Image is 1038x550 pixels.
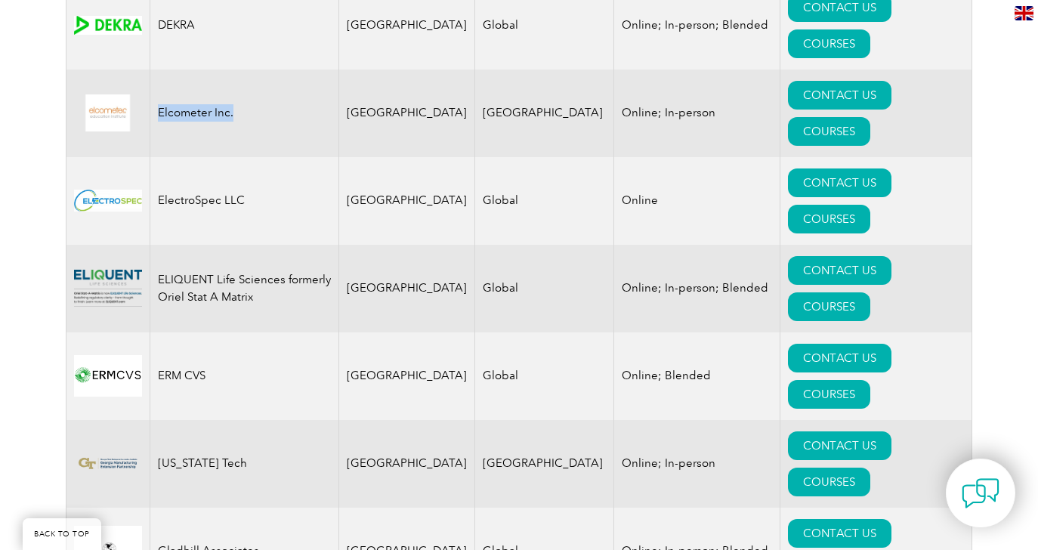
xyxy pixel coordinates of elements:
[614,332,780,420] td: Online; Blended
[614,245,780,332] td: Online; In-person; Blended
[962,474,999,512] img: contact-chat.png
[788,256,891,285] a: CONTACT US
[150,70,339,157] td: Elcometer Inc.
[74,355,142,397] img: 607f6408-376f-eb11-a812-002248153038-logo.png
[614,157,780,245] td: Online
[614,70,780,157] td: Online; In-person
[150,332,339,420] td: ERM CVS
[788,168,891,197] a: CONTACT US
[339,245,475,332] td: [GEOGRAPHIC_DATA]
[788,29,870,58] a: COURSES
[788,292,870,321] a: COURSES
[74,454,142,473] img: e72924ac-d9bc-ea11-a814-000d3a79823d-logo.png
[74,270,142,307] img: 63b15e70-6a5d-ea11-a811-000d3a79722d-logo.png
[339,420,475,508] td: [GEOGRAPHIC_DATA]
[150,245,339,332] td: ELIQUENT Life Sciences formerly Oriel Stat A Matrix
[23,518,101,550] a: BACK TO TOP
[74,190,142,212] img: df15046f-427c-ef11-ac20-6045bde4dbfc-logo.jpg
[475,157,614,245] td: Global
[788,81,891,110] a: CONTACT US
[74,94,142,131] img: dc24547b-a6e0-e911-a812-000d3a795b83-logo.png
[339,332,475,420] td: [GEOGRAPHIC_DATA]
[788,468,870,496] a: COURSES
[150,157,339,245] td: ElectroSpec LLC
[788,431,891,460] a: CONTACT US
[475,245,614,332] td: Global
[788,205,870,233] a: COURSES
[614,420,780,508] td: Online; In-person
[475,420,614,508] td: [GEOGRAPHIC_DATA]
[788,380,870,409] a: COURSES
[150,420,339,508] td: [US_STATE] Tech
[339,157,475,245] td: [GEOGRAPHIC_DATA]
[339,70,475,157] td: [GEOGRAPHIC_DATA]
[74,16,142,35] img: 15a57d8a-d4e0-e911-a812-000d3a795b83-logo.png
[475,332,614,420] td: Global
[1015,6,1033,20] img: en
[475,70,614,157] td: [GEOGRAPHIC_DATA]
[788,117,870,146] a: COURSES
[788,519,891,548] a: CONTACT US
[788,344,891,372] a: CONTACT US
